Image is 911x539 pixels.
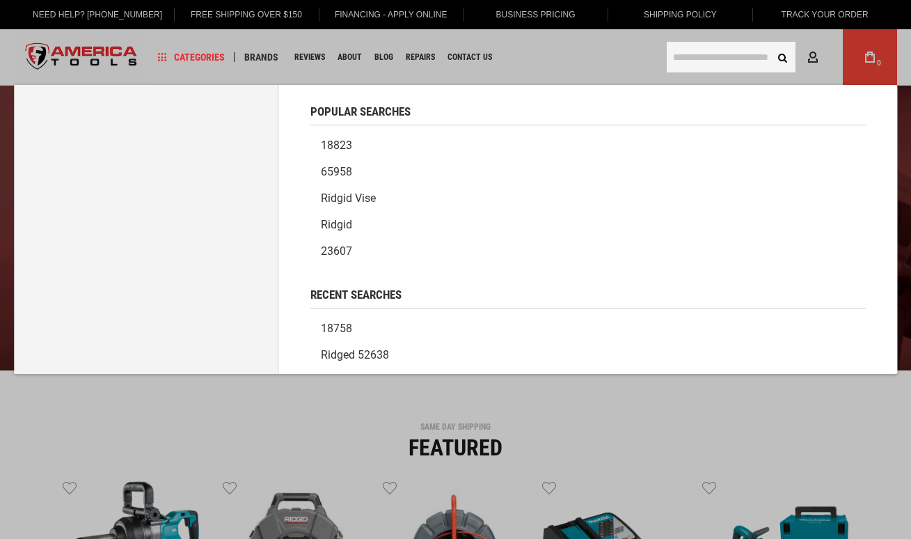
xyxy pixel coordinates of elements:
[769,44,795,70] button: Search
[310,238,866,265] a: 23607
[310,212,866,238] a: Ridgid
[310,315,866,342] a: 18758
[310,159,866,185] a: 65958
[310,185,866,212] a: Ridgid vise
[310,132,866,159] a: 18823
[158,52,225,62] span: Categories
[238,48,285,67] a: Brands
[152,48,231,67] a: Categories
[310,106,411,118] span: Popular Searches
[310,342,866,368] a: ridged 52638
[310,289,402,301] span: Recent Searches
[244,52,278,62] span: Brands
